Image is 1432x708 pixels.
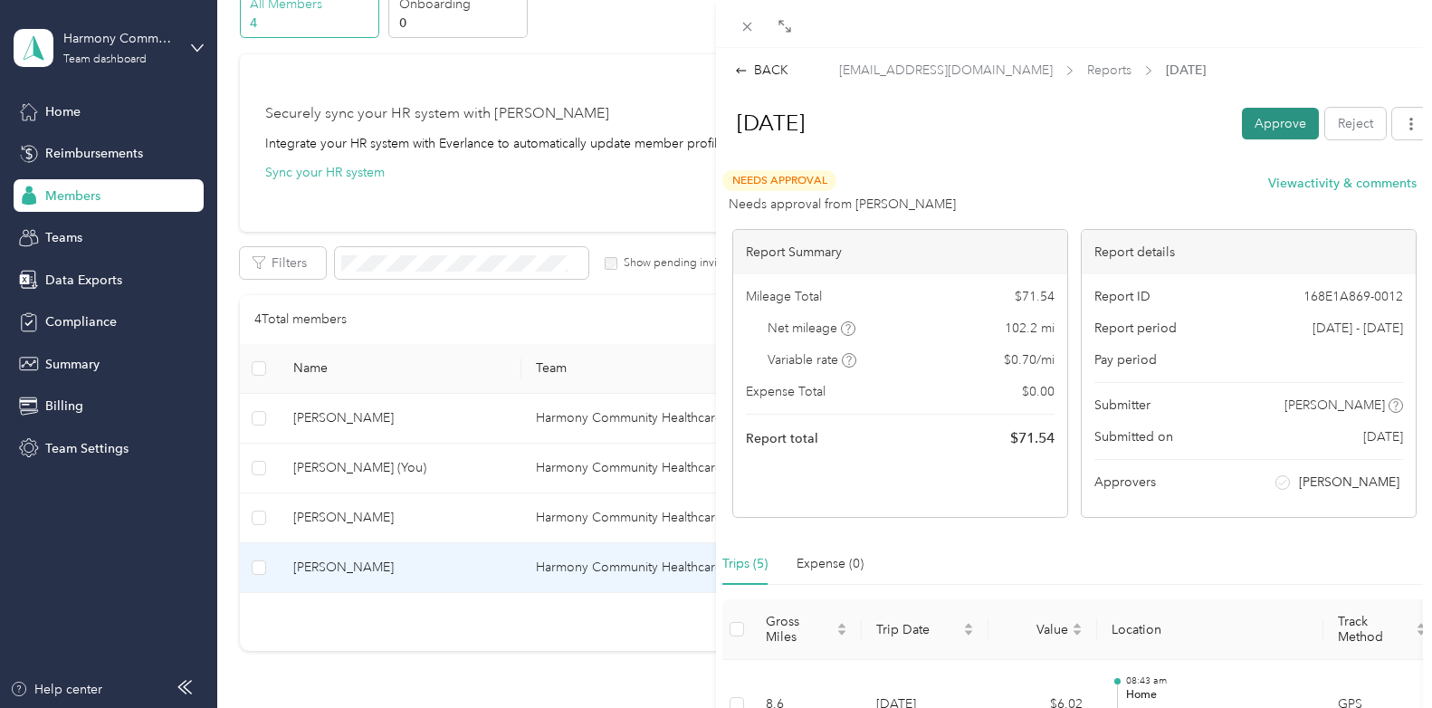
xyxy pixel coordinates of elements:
span: caret-down [963,627,974,638]
span: [DATE] [1363,427,1403,446]
span: 168E1A869-0012 [1303,287,1403,306]
span: Expense Total [746,382,826,401]
p: Home [1126,687,1309,703]
div: Trips (5) [722,554,768,574]
th: Gross Miles [751,599,862,660]
span: caret-up [1072,620,1083,631]
span: Pay period [1094,350,1157,369]
span: Variable rate [768,350,856,369]
span: Needs approval from [PERSON_NAME] [729,195,956,214]
span: $ 0.70 / mi [1004,350,1055,369]
span: Net mileage [768,319,855,338]
span: Mileage Total [746,287,822,306]
span: Value [1003,622,1068,637]
span: Submitted on [1094,427,1173,446]
button: Reject [1325,108,1386,139]
span: Report ID [1094,287,1150,306]
span: Gross Miles [766,614,833,645]
span: caret-up [836,620,847,631]
button: Approve [1242,108,1319,139]
th: Value [988,599,1097,660]
button: Viewactivity & comments [1268,174,1417,193]
span: [DATE] - [DATE] [1313,319,1403,338]
th: Trip Date [862,599,988,660]
span: Report period [1094,319,1177,338]
div: Report details [1082,230,1416,274]
th: Location [1097,599,1323,660]
span: caret-down [836,627,847,638]
span: $ 71.54 [1015,287,1055,306]
p: 08:43 am [1126,675,1309,687]
span: [DATE] [1166,61,1206,80]
span: Approvers [1094,473,1156,492]
span: Trip Date [876,622,959,637]
span: caret-down [1072,627,1083,638]
span: $ 71.54 [1010,427,1055,449]
iframe: Everlance-gr Chat Button Frame [1331,607,1432,708]
span: $ 0.00 [1022,382,1055,401]
div: BACK [735,61,788,80]
span: Submitter [1094,396,1150,415]
span: Needs Approval [722,170,836,191]
div: Expense (0) [797,554,864,574]
span: 102.2 mi [1005,319,1055,338]
span: [PERSON_NAME] [1299,473,1399,492]
span: Reports [1087,61,1131,80]
h1: Aug 2025 [718,101,1229,145]
div: Report Summary [733,230,1067,274]
span: caret-up [963,620,974,631]
span: [PERSON_NAME] [1284,396,1385,415]
span: Report total [746,429,818,448]
span: [EMAIL_ADDRESS][DOMAIN_NAME] [839,61,1053,80]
